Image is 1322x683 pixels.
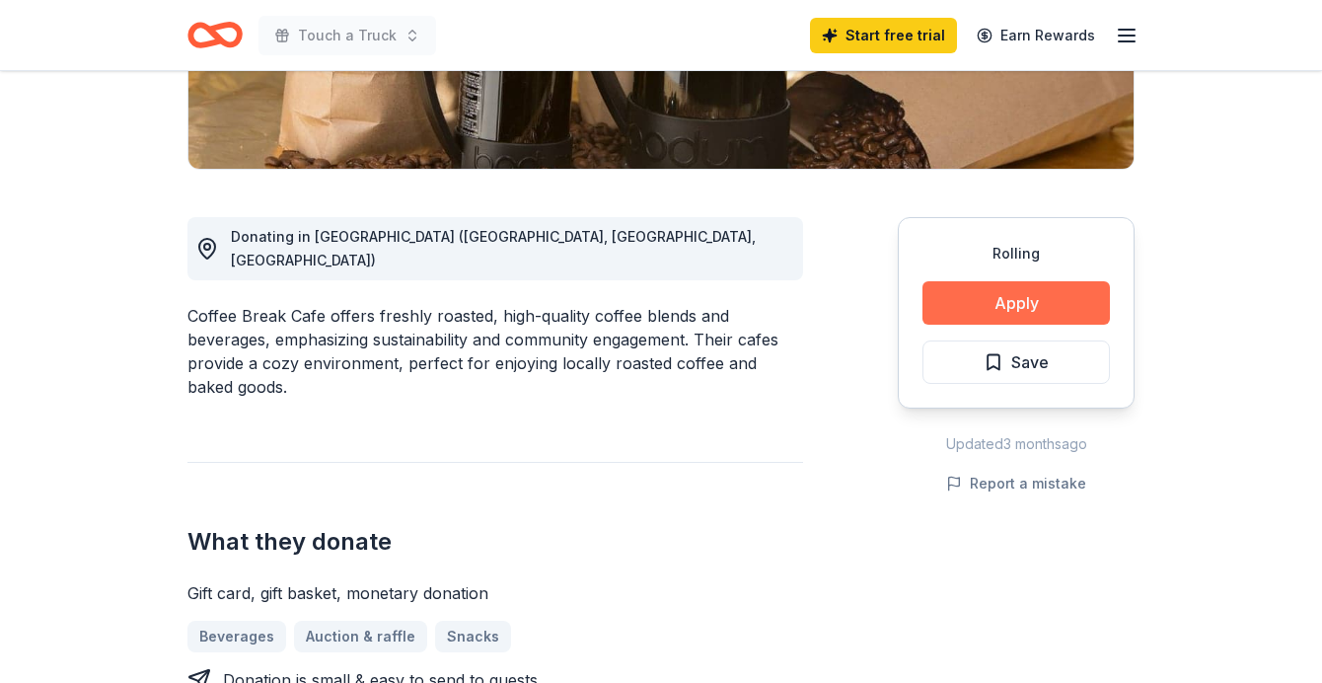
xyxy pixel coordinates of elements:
a: Start free trial [810,18,957,53]
button: Touch a Truck [258,16,436,55]
span: Touch a Truck [298,24,397,47]
button: Report a mistake [946,472,1086,495]
div: Coffee Break Cafe offers freshly roasted, high-quality coffee blends and beverages, emphasizing s... [187,304,803,399]
h2: What they donate [187,526,803,558]
span: Save [1011,349,1049,375]
a: Home [187,12,243,58]
div: Updated 3 months ago [898,432,1135,456]
a: Auction & raffle [294,621,427,652]
div: Gift card, gift basket, monetary donation [187,581,803,605]
button: Apply [922,281,1110,325]
a: Beverages [187,621,286,652]
span: Donating in [GEOGRAPHIC_DATA] ([GEOGRAPHIC_DATA], [GEOGRAPHIC_DATA], [GEOGRAPHIC_DATA]) [231,228,756,268]
a: Earn Rewards [965,18,1107,53]
div: Rolling [922,242,1110,266]
button: Save [922,341,1110,384]
a: Snacks [435,621,511,652]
